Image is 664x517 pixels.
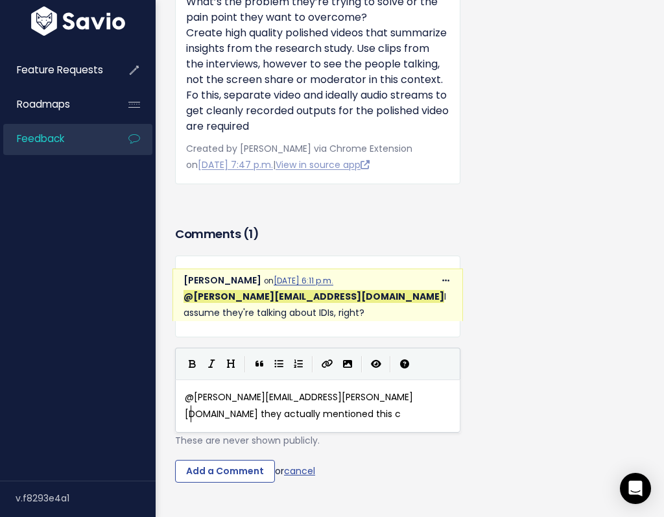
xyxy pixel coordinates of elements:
p: I assume they're talking about IDIs, right? [184,289,452,321]
a: [DATE] 7:47 p.m. [198,158,273,171]
h3: Comments ( ) [175,225,460,243]
a: Feature Requests [3,55,108,85]
button: Toggle Preview [366,354,386,374]
span: Feedback [17,132,64,145]
button: Bold [182,354,202,374]
span: @[PERSON_NAME][EMAIL_ADDRESS][PERSON_NAME][DOMAIN_NAME] they actually mentioned this c [185,391,413,420]
button: Markdown Guide [395,354,414,374]
div: Open Intercom Messenger [620,473,651,504]
span: Feature Requests [17,63,103,77]
button: Numbered List [289,354,308,374]
a: Roadmaps [3,90,108,119]
i: | [361,356,362,372]
a: [DATE] 6:11 p.m. [274,276,333,286]
span: Roadmaps [17,97,70,111]
div: v.f8293e4a1 [16,481,156,515]
button: Italic [202,354,221,374]
button: Generic List [269,354,289,374]
i: | [312,356,313,372]
span: 1 [248,226,253,242]
button: Import an image [338,354,357,374]
i: | [244,356,246,372]
a: View in source app [276,158,370,171]
button: Create Link [317,354,338,374]
span: Created by [PERSON_NAME] via Chrome Extension on | [186,142,412,171]
div: or [175,460,460,483]
input: Add a Comment [175,460,275,483]
button: Quote [250,354,269,374]
span: on [264,276,333,286]
a: Feedback [3,124,108,154]
a: cancel [284,464,315,477]
span: Angie Espinoza [184,290,444,303]
span: [PERSON_NAME] [184,274,261,287]
i: | [390,356,391,372]
img: logo-white.9d6f32f41409.svg [28,6,128,36]
button: Heading [221,354,241,374]
span: These are never shown publicly. [175,434,320,447]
